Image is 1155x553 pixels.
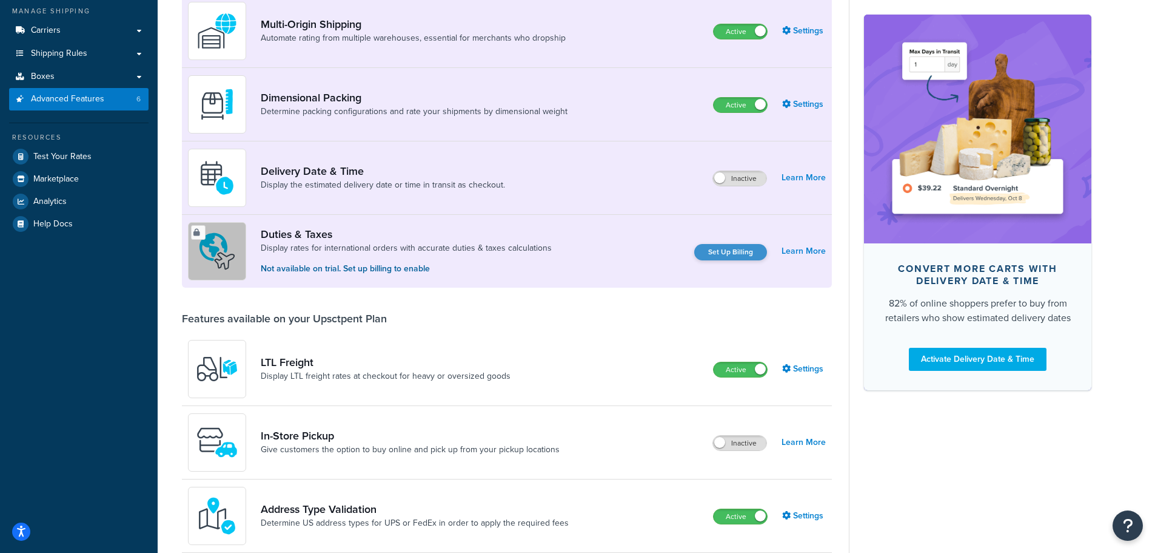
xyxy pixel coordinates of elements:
[782,96,826,113] a: Settings
[196,83,238,126] img: DTVBYsAAAAAASUVORK5CYII=
[782,361,826,378] a: Settings
[31,72,55,82] span: Boxes
[782,169,826,186] a: Learn More
[31,94,104,104] span: Advanced Features
[9,132,149,143] div: Resources
[9,19,149,42] a: Carriers
[9,146,149,168] a: Test Your Rates
[261,444,560,456] a: Give customers the option to buy online and pick up from your pickup locations
[33,219,73,229] span: Help Docs
[714,98,767,112] label: Active
[33,174,79,185] span: Marketplace
[782,434,826,451] a: Learn More
[31,49,87,59] span: Shipping Rules
[196,10,238,52] img: WatD5o0RtDAAAAAElFTkSuQmCC
[196,495,238,537] img: kIG8fy0lQAAAABJRU5ErkJggg==
[196,157,238,199] img: gfkeb5ejjkALwAAAABJRU5ErkJggg==
[883,296,1072,325] div: 82% of online shoppers prefer to buy from retailers who show estimated delivery dates
[9,66,149,88] a: Boxes
[196,421,238,464] img: wfgcfpwTIucLEAAAAASUVORK5CYII=
[261,503,569,516] a: Address Type Validation
[261,228,552,241] a: Duties & Taxes
[261,18,566,31] a: Multi-Origin Shipping
[694,244,767,260] a: Set Up Billing
[9,42,149,65] a: Shipping Rules
[182,312,387,325] div: Features available on your Upsctpent Plan
[9,168,149,190] a: Marketplace
[9,6,149,16] div: Manage Shipping
[714,24,767,39] label: Active
[33,152,92,162] span: Test Your Rates
[33,197,67,207] span: Analytics
[1113,511,1143,541] button: Open Resource Center
[782,507,826,524] a: Settings
[9,213,149,235] a: Help Docs
[714,362,767,377] label: Active
[882,33,1073,225] img: feature-image-ddt-36eae7f7280da8017bfb280eaccd9c446f90b1fe08728e4019434db127062ab4.png
[261,32,566,44] a: Automate rating from multiple warehouses, essential for merchants who dropship
[261,517,569,529] a: Determine US address types for UPS or FedEx in order to apply the required fees
[261,356,511,369] a: LTL Freight
[713,436,766,450] label: Inactive
[713,171,766,186] label: Inactive
[261,262,552,276] p: Not available on trial. Set up billing to enable
[909,347,1046,370] a: Activate Delivery Date & Time
[136,94,141,104] span: 6
[9,191,149,212] a: Analytics
[261,165,505,178] a: Delivery Date & Time
[261,106,567,118] a: Determine packing configurations and rate your shipments by dimensional weight
[782,22,826,39] a: Settings
[261,179,505,191] a: Display the estimated delivery date or time in transit as checkout.
[261,429,560,443] a: In-Store Pickup
[714,509,767,524] label: Active
[782,243,826,260] a: Learn More
[9,88,149,110] a: Advanced Features6
[261,91,567,104] a: Dimensional Packing
[31,25,61,36] span: Carriers
[883,262,1072,287] div: Convert more carts with delivery date & time
[9,88,149,110] li: Advanced Features
[261,242,552,254] a: Display rates for international orders with accurate duties & taxes calculations
[261,370,511,382] a: Display LTL freight rates at checkout for heavy or oversized goods
[196,348,238,390] img: y79ZsPf0fXUFUhFXDzUgf+ktZg5F2+ohG75+v3d2s1D9TjoU8PiyCIluIjV41seZevKCRuEjTPPOKHJsQcmKCXGdfprl3L4q7...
